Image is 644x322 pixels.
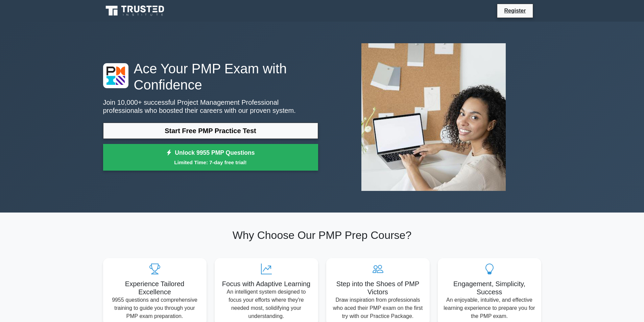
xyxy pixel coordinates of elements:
[109,296,201,320] p: 9955 questions and comprehensive training to guide you through your PMP exam preparation.
[443,280,536,296] h5: Engagement, Simplicity, Success
[112,158,310,166] small: Limited Time: 7-day free trial!
[332,280,424,296] h5: Step into the Shoes of PMP Victors
[220,280,313,288] h5: Focus with Adaptive Learning
[103,123,318,139] a: Start Free PMP Practice Test
[103,60,318,93] h1: Ace Your PMP Exam with Confidence
[220,288,313,320] p: An intelligent system designed to focus your efforts where they're needed most, solidifying your ...
[103,98,318,115] p: Join 10,000+ successful Project Management Professional professionals who boosted their careers w...
[103,229,541,242] h2: Why Choose Our PMP Prep Course?
[500,6,530,15] a: Register
[443,296,536,320] p: An enjoyable, intuitive, and effective learning experience to prepare you for the PMP exam.
[103,144,318,171] a: Unlock 9955 PMP QuestionsLimited Time: 7-day free trial!
[332,296,424,320] p: Draw inspiration from professionals who aced their PMP exam on the first try with our Practice Pa...
[109,280,201,296] h5: Experience Tailored Excellence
